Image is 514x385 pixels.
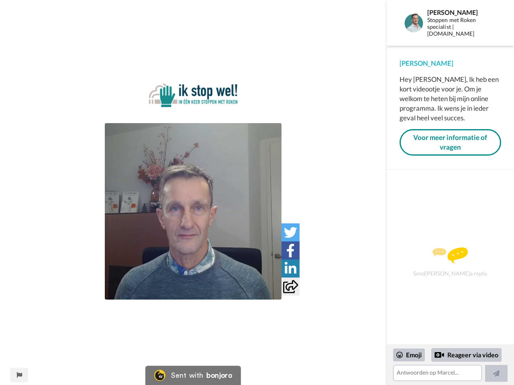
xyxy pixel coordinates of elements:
img: 9e06576c-07cd-463f-a710-c56a759af898-thumb.jpg [105,123,281,300]
div: Hey [PERSON_NAME], Ik heb een kort videootje voor je. Om je welkom te heten bij mijn online progr... [400,75,501,123]
img: 9601d93c-4ee2-4881-aaa8-ba52576deda8 [149,83,237,107]
div: Send [PERSON_NAME] a reply. [398,184,503,340]
div: [PERSON_NAME] [400,59,501,68]
div: Reageer via video [431,348,502,362]
img: Profile Image [404,13,423,32]
img: Bonjoro Logo [154,370,165,381]
div: Stoppen met Roken specialist | [DOMAIN_NAME] [427,17,501,37]
div: [PERSON_NAME] [427,8,501,16]
div: Sent with [171,372,203,379]
div: Reply by Video [434,350,444,360]
a: Bonjoro LogoSent withbonjoro [145,366,241,385]
div: bonjoro [206,372,232,379]
img: message.svg [432,247,468,263]
a: Voor meer informatie of vragen [400,129,501,156]
div: Emoji [393,349,425,361]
